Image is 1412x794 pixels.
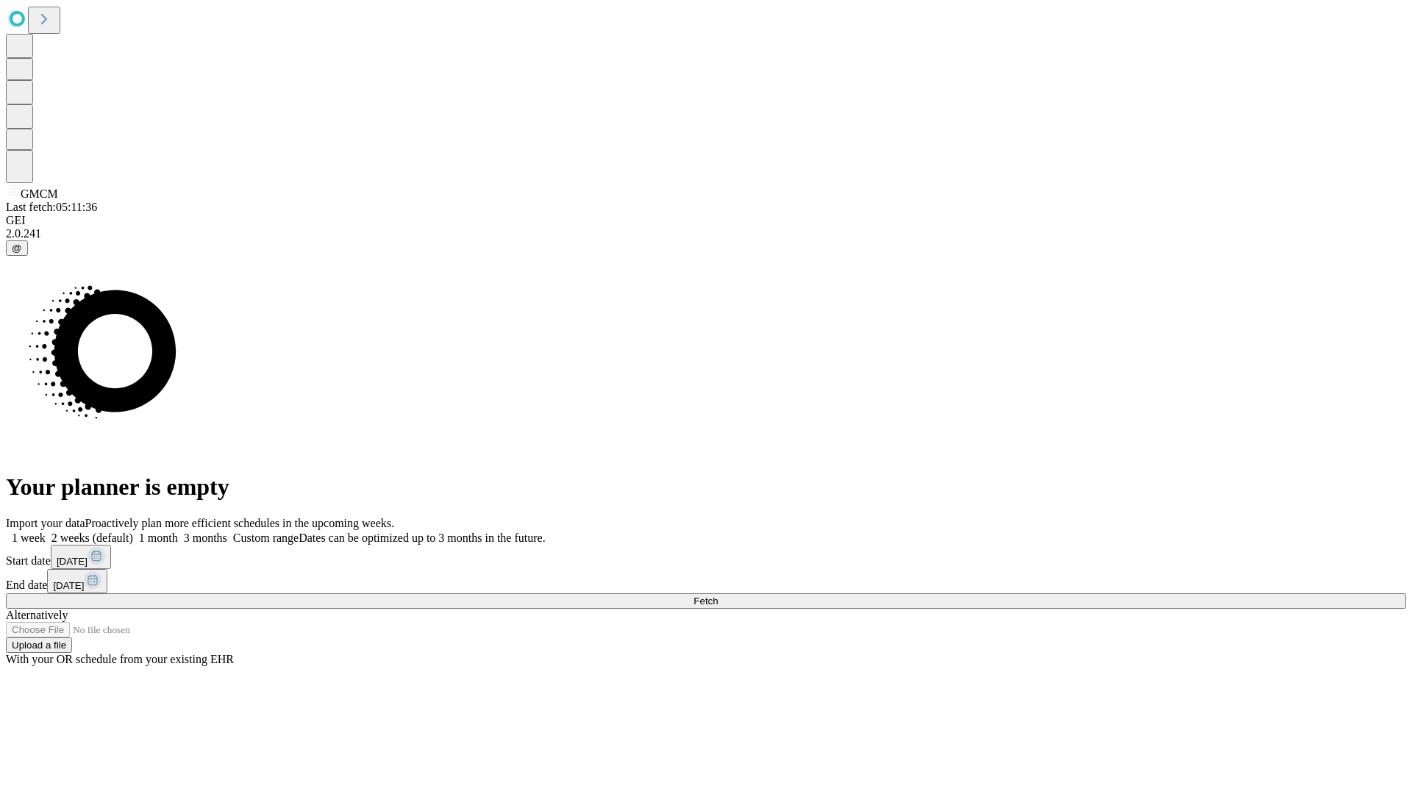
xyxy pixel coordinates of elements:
[6,637,72,653] button: Upload a file
[693,595,718,607] span: Fetch
[21,187,58,200] span: GMCM
[233,532,299,544] span: Custom range
[6,593,1406,609] button: Fetch
[6,517,85,529] span: Import your data
[6,201,97,213] span: Last fetch: 05:11:36
[57,556,88,567] span: [DATE]
[6,473,1406,501] h1: Your planner is empty
[6,214,1406,227] div: GEI
[184,532,227,544] span: 3 months
[51,532,133,544] span: 2 weeks (default)
[6,569,1406,593] div: End date
[139,532,178,544] span: 1 month
[51,545,111,569] button: [DATE]
[53,580,84,591] span: [DATE]
[12,243,22,254] span: @
[85,517,394,529] span: Proactively plan more efficient schedules in the upcoming weeks.
[6,227,1406,240] div: 2.0.241
[299,532,545,544] span: Dates can be optimized up to 3 months in the future.
[47,569,107,593] button: [DATE]
[6,653,234,665] span: With your OR schedule from your existing EHR
[6,609,68,621] span: Alternatively
[6,545,1406,569] div: Start date
[6,240,28,256] button: @
[12,532,46,544] span: 1 week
